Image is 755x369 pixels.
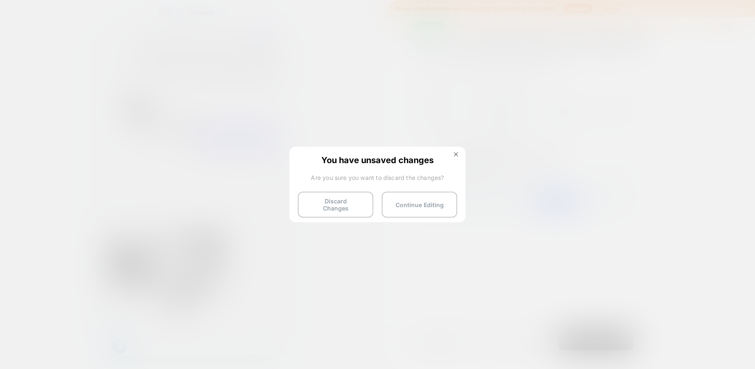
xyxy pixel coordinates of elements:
[298,192,373,218] button: Discard Changes
[298,174,457,181] span: Are you sure you want to discard the changes?
[89,102,166,118] span: Cala Fashion
[382,192,457,218] button: Continue Editing
[2,311,21,329] button: סרגל נגישות
[298,155,457,164] span: You have unsaved changes
[454,152,458,156] img: close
